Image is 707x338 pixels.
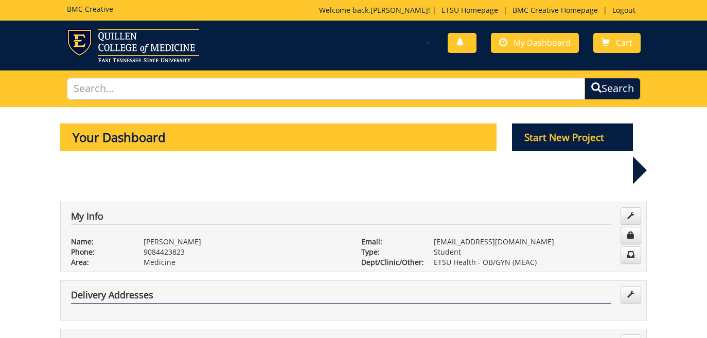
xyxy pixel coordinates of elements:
a: [PERSON_NAME] [370,5,428,15]
p: Area: [71,257,128,268]
span: Cart [616,37,632,48]
button: Search [585,78,641,100]
p: Phone: [71,247,128,257]
h5: BMC Creative [67,5,113,13]
p: Student [434,247,636,257]
p: [EMAIL_ADDRESS][DOMAIN_NAME] [434,237,636,247]
p: Your Dashboard [60,123,497,151]
input: Search... [67,78,585,100]
a: ETSU Homepage [436,5,503,15]
p: Welcome back, ! | | | [319,5,641,15]
p: Email: [361,237,418,247]
a: Edit Info [621,207,641,225]
a: Edit Addresses [621,286,641,304]
span: My Dashboard [514,37,571,48]
h4: Delivery Addresses [71,290,611,304]
a: Change Communication Preferences [621,246,641,264]
a: BMC Creative Homepage [507,5,603,15]
img: ETSU logo [67,29,199,62]
p: Medicine [144,257,346,268]
a: Start New Project [512,133,633,143]
a: Logout [607,5,641,15]
p: Type: [361,247,418,257]
a: My Dashboard [491,33,579,53]
p: [PERSON_NAME] [144,237,346,247]
h4: My Info [71,211,611,225]
p: 9084423823 [144,247,346,257]
p: Start New Project [512,123,633,151]
p: Name: [71,237,128,247]
p: ETSU Health - OB/GYN (MEAC) [434,257,636,268]
a: Change Password [621,227,641,244]
a: Cart [593,33,641,53]
p: Dept/Clinic/Other: [361,257,418,268]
